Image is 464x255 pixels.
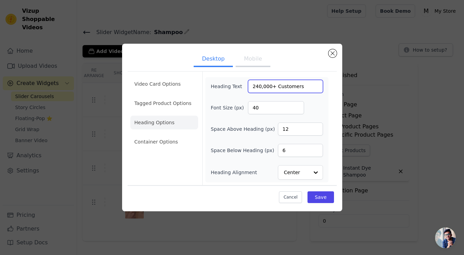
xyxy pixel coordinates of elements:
label: Space Below Heading (px) [211,147,274,154]
label: Font Size (px) [211,104,248,111]
label: Heading Alignment [211,169,258,176]
li: Video Card Options [130,77,198,91]
input: Add a heading [248,80,323,93]
li: Heading Options [130,116,198,129]
button: Desktop [194,52,233,67]
button: Save [307,191,334,203]
button: Cancel [279,191,302,203]
li: Container Options [130,135,198,149]
button: Mobile [236,52,270,67]
button: Close modal [328,49,337,57]
li: Tagged Product Options [130,96,198,110]
label: Space Above Heading (px) [211,126,275,132]
a: Ouvrir le chat [435,227,456,248]
label: Heading Text [211,83,248,90]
